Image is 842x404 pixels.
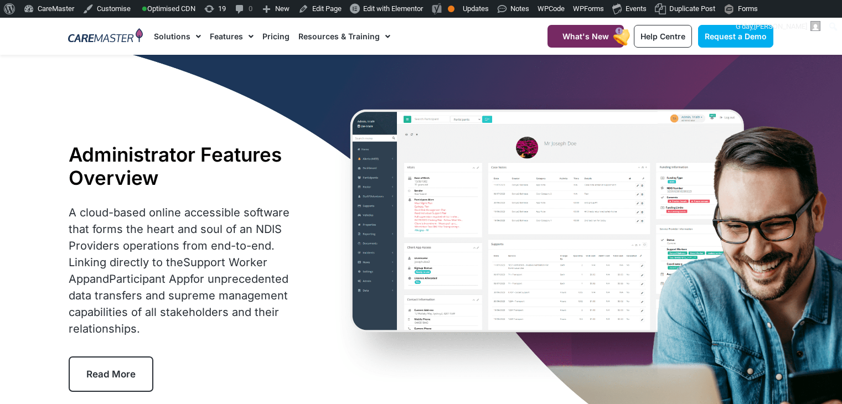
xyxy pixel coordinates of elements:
h1: Administrator Features Overview [69,143,308,189]
img: CareMaster Logo [68,28,143,45]
a: Features [210,18,254,55]
a: Request a Demo [698,25,773,48]
a: Read More [69,356,153,392]
span: Request a Demo [705,32,767,41]
span: Edit with Elementor [363,4,423,13]
span: Help Centre [640,32,685,41]
span: What's New [562,32,609,41]
a: G'day, [732,18,825,35]
span: Read More [86,369,136,380]
span: A cloud-based online accessible software that forms the heart and soul of an NDIS Providers opera... [69,206,290,335]
a: Solutions [154,18,201,55]
span: [PERSON_NAME] [754,22,807,30]
div: OK [448,6,454,12]
nav: Menu [154,18,520,55]
a: Pricing [262,18,290,55]
a: What's New [547,25,624,48]
a: Participant App [109,272,190,286]
a: Resources & Training [298,18,390,55]
a: Help Centre [634,25,692,48]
